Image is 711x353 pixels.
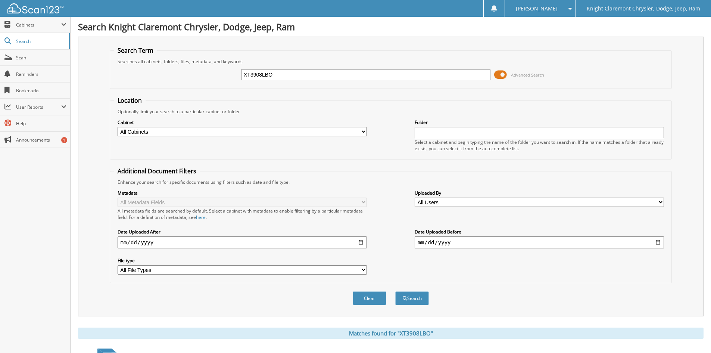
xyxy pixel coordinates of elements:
label: Uploaded By [415,190,664,196]
legend: Additional Document Filters [114,167,200,175]
label: Folder [415,119,664,126]
legend: Location [114,96,146,105]
div: Enhance your search for specific documents using filters such as date and file type. [114,179,668,185]
span: Advanced Search [511,72,544,78]
legend: Search Term [114,46,157,55]
span: Announcements [16,137,66,143]
div: Optionally limit your search to a particular cabinet or folder [114,108,668,115]
span: Help [16,120,66,127]
button: Clear [353,291,386,305]
h1: Search Knight Claremont Chrysler, Dodge, Jeep, Ram [78,21,704,33]
span: Cabinets [16,22,61,28]
span: Search [16,38,65,44]
span: Bookmarks [16,87,66,94]
a: here [196,214,206,220]
div: Searches all cabinets, folders, files, metadata, and keywords [114,58,668,65]
iframe: Chat Widget [674,317,711,353]
label: Metadata [118,190,367,196]
div: Matches found for "XT3908LBO" [78,328,704,339]
label: Cabinet [118,119,367,126]
div: 1 [61,137,67,143]
button: Search [395,291,429,305]
span: Scan [16,55,66,61]
img: scan123-logo-white.svg [7,3,63,13]
label: File type [118,257,367,264]
div: All metadata fields are searched by default. Select a cabinet with metadata to enable filtering b... [118,208,367,220]
label: Date Uploaded Before [415,229,664,235]
span: [PERSON_NAME] [516,6,558,11]
span: Reminders [16,71,66,77]
input: start [118,236,367,248]
input: end [415,236,664,248]
label: Date Uploaded After [118,229,367,235]
span: User Reports [16,104,61,110]
span: Knight Claremont Chrysler, Dodge, Jeep, Ram [587,6,700,11]
div: Select a cabinet and begin typing the name of the folder you want to search in. If the name match... [415,139,664,152]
